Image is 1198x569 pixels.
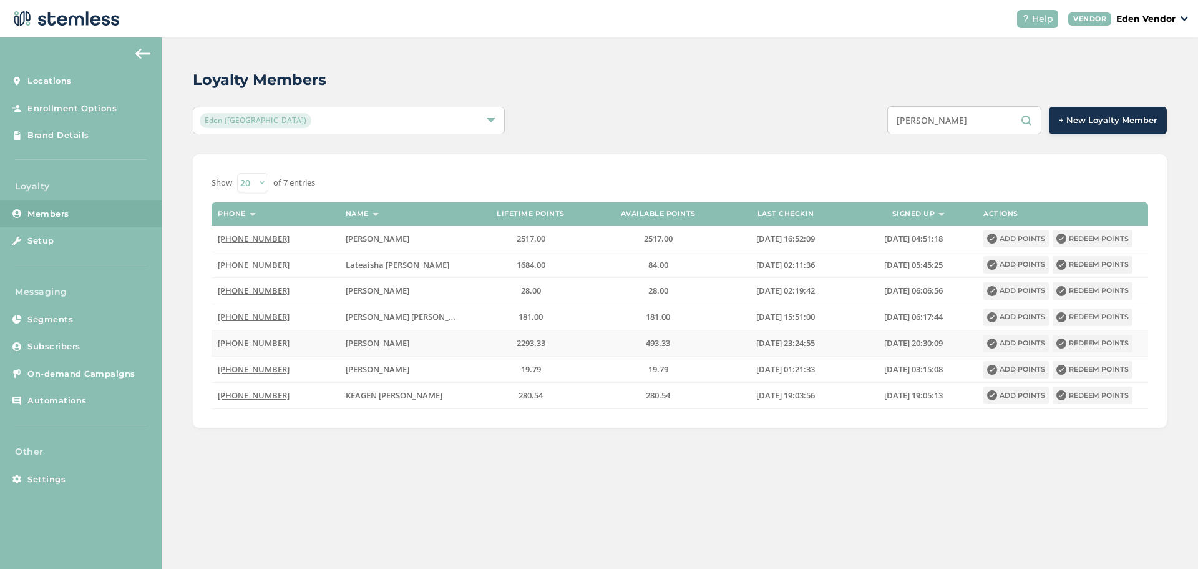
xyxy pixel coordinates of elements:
[135,49,150,59] img: icon-arrow-back-accent-c549486e.svg
[218,285,333,296] label: (918) 691-7288
[983,256,1049,274] button: Add points
[621,210,696,218] label: Available points
[1053,256,1132,274] button: Redeem points
[473,260,588,270] label: 1684.00
[756,390,815,401] span: [DATE] 19:03:56
[756,337,815,349] span: [DATE] 23:24:55
[884,233,943,244] span: [DATE] 04:51:18
[1053,309,1132,326] button: Redeem points
[218,311,290,322] span: [PHONE_NUMBER]
[728,364,843,375] label: 2025-06-06 01:21:33
[218,260,333,270] label: (918) 360-9835
[884,364,943,375] span: [DATE] 03:15:08
[983,230,1049,247] button: Add points
[884,311,943,322] span: [DATE] 06:17:44
[892,210,935,218] label: Signed up
[1136,509,1198,569] iframe: Chat Widget
[646,311,670,322] span: 181.00
[346,285,409,296] span: [PERSON_NAME]
[983,361,1049,379] button: Add points
[648,259,668,270] span: 84.00
[644,233,673,244] span: 2517.00
[884,337,943,349] span: [DATE] 20:30:09
[218,233,290,244] span: [PHONE_NUMBER]
[601,312,716,322] label: 181.00
[218,390,333,401] label: (999) 999-9999
[193,69,326,91] h2: Loyalty Members
[728,312,843,322] label: 2025-09-05 15:51:00
[346,364,460,375] label: Katelynn Collins
[218,364,290,375] span: [PHONE_NUMBER]
[218,390,290,401] span: [PHONE_NUMBER]
[218,337,290,349] span: [PHONE_NUMBER]
[218,364,333,375] label: (918) 924-6696
[346,210,369,218] label: Name
[346,311,475,322] span: [PERSON_NAME] [PERSON_NAME]
[346,390,460,401] label: KEAGEN JAC LUALLEN
[884,285,943,296] span: [DATE] 06:06:56
[1049,107,1167,134] button: + New Loyalty Member
[887,106,1041,134] input: Search
[756,364,815,375] span: [DATE] 01:21:33
[346,234,460,244] label: Evelyn Collins
[473,312,588,322] label: 181.00
[728,338,843,349] label: 2025-09-03 23:24:55
[27,368,135,380] span: On-demand Campaigns
[200,113,311,128] span: Eden ([GEOGRAPHIC_DATA])
[373,213,379,216] img: icon-sort-1e1d7615.svg
[756,259,815,270] span: [DATE] 02:11:36
[346,338,460,349] label: Lateaisha Collins
[519,390,543,401] span: 280.54
[646,337,670,349] span: 493.33
[856,364,971,375] label: 2025-06-06 03:15:08
[646,390,670,401] span: 280.54
[601,338,716,349] label: 493.33
[983,309,1049,326] button: Add points
[27,314,73,326] span: Segments
[346,337,409,349] span: [PERSON_NAME]
[218,312,333,322] label: (918) 644-0722
[27,395,87,407] span: Automations
[473,234,588,244] label: 2517.00
[346,390,442,401] span: KEAGEN [PERSON_NAME]
[1068,12,1111,26] div: VENDOR
[218,285,290,296] span: [PHONE_NUMBER]
[601,285,716,296] label: 28.00
[27,129,89,142] span: Brand Details
[601,260,716,270] label: 84.00
[728,390,843,401] label: 2025-07-27 19:03:56
[756,311,815,322] span: [DATE] 15:51:00
[250,213,256,216] img: icon-sort-1e1d7615.svg
[856,312,971,322] label: 2024-01-22 06:17:44
[728,234,843,244] label: 2022-01-26 16:52:09
[10,6,120,31] img: logo-dark-0685b13c.svg
[601,364,716,375] label: 19.79
[983,335,1049,352] button: Add points
[27,208,69,220] span: Members
[517,337,545,349] span: 2293.33
[756,233,815,244] span: [DATE] 16:52:09
[983,387,1049,404] button: Add points
[938,213,945,216] img: icon-sort-1e1d7615.svg
[977,202,1148,226] th: Actions
[273,177,315,189] label: of 7 entries
[856,390,971,401] label: 2025-07-03 19:05:13
[856,260,971,270] label: 2024-01-22 05:45:25
[473,390,588,401] label: 280.54
[1032,12,1053,26] span: Help
[497,210,565,218] label: Lifetime points
[218,259,290,270] span: [PHONE_NUMBER]
[517,259,545,270] span: 1684.00
[218,210,246,218] label: Phone
[884,259,943,270] span: [DATE] 05:45:25
[473,364,588,375] label: 19.79
[521,285,541,296] span: 28.00
[346,312,460,322] label: ROLINDA FA COLLINS
[521,364,541,375] span: 19.79
[1053,387,1132,404] button: Redeem points
[473,285,588,296] label: 28.00
[648,364,668,375] span: 19.79
[757,210,814,218] label: Last checkin
[1059,114,1157,127] span: + New Loyalty Member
